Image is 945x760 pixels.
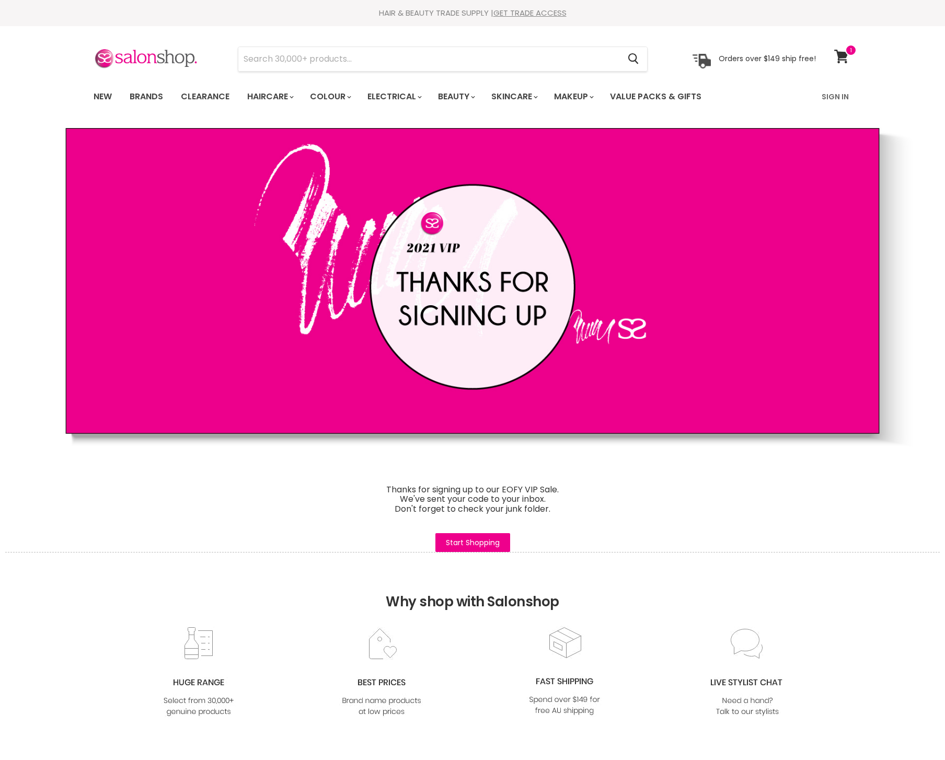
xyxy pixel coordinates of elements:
[705,627,790,718] img: chat_c0a1c8f7-3133-4fc6-855f-7264552747f6.jpg
[238,47,619,71] input: Search
[238,47,648,72] form: Product
[430,86,481,108] a: Beauty
[522,626,607,717] img: fast.jpg
[483,86,544,108] a: Skincare
[86,82,763,112] ul: Main menu
[435,533,510,552] a: Start Shopping
[546,86,600,108] a: Makeup
[122,86,171,108] a: Brands
[5,552,940,626] h2: Why shop with Salonshop
[893,711,935,750] iframe: Gorgias live chat messenger
[156,627,241,718] img: range2_8cf790d4-220e-469f-917d-a18fed3854b6.jpg
[239,86,300,108] a: Haircare
[302,86,358,108] a: Colour
[80,82,865,112] nav: Main
[619,47,647,71] button: Search
[602,86,709,108] a: Value Packs & Gifts
[719,54,816,63] p: Orders over $149 ship free!
[815,86,855,108] a: Sign In
[360,86,428,108] a: Electrical
[493,7,567,18] a: GET TRADE ACCESS
[173,86,237,108] a: Clearance
[80,8,865,18] div: HAIR & BEAUTY TRADE SUPPLY |
[339,627,424,718] img: prices.jpg
[86,86,120,108] a: New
